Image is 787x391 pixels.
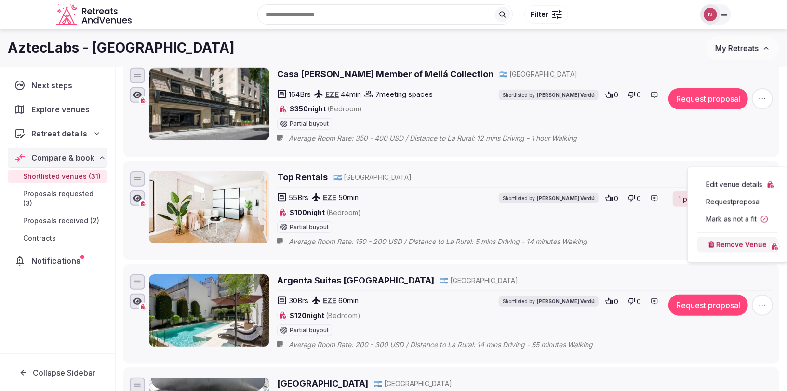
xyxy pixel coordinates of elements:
[289,134,596,143] span: Average Room Rate: 350 - 400 USD / Distance to La Rural: 12 mins Driving - 1 hour Walking
[341,89,361,99] span: 44 min
[537,195,595,202] span: [PERSON_NAME] Verdú
[499,70,507,78] span: 🇦🇷
[323,296,336,305] a: EZE
[440,276,448,285] button: 🇦🇷
[338,296,359,306] span: 60 min
[149,274,269,347] img: Argenta Suites Belgrano Hotel
[384,379,452,389] span: [GEOGRAPHIC_DATA]
[31,80,76,91] span: Next steps
[8,75,107,95] a: Next steps
[344,173,412,182] span: [GEOGRAPHIC_DATA]
[23,189,103,208] span: Proposals requested (3)
[637,194,641,203] span: 0
[277,68,494,80] a: Casa [PERSON_NAME] Member of Meliá Collection
[289,296,308,306] span: 30 Brs
[602,191,621,205] button: 0
[56,4,133,26] svg: Retreats and Venues company logo
[440,276,448,284] span: 🇦🇷
[325,90,339,99] a: EZE
[8,170,107,183] a: Shortlisted venues (31)
[338,192,359,202] span: 50 min
[290,311,360,321] span: $120 night
[706,36,779,60] button: My Retreats
[697,237,778,253] button: Remove Venue
[614,297,618,307] span: 0
[326,208,361,216] span: (Bedroom)
[289,340,612,350] span: Average Room Rate: 200 - 300 USD / Distance to La Rural: 14 mins Driving - 55 minutes Walking
[323,193,336,202] a: EZE
[31,152,94,163] span: Compare & book
[333,173,342,181] span: 🇦🇷
[23,216,99,226] span: Proposals received (2)
[499,90,599,100] div: Shortlisted by
[668,88,748,109] button: Request proposal
[450,276,518,285] span: [GEOGRAPHIC_DATA]
[602,88,621,102] button: 0
[704,8,717,21] img: Nathalia Bilotti
[289,89,311,99] span: 164 Brs
[697,177,778,192] a: Edit venue details
[697,212,778,227] button: Mark as not a fit
[602,295,621,308] button: 0
[56,4,133,26] a: Visit the homepage
[289,192,308,202] span: 55 Brs
[668,295,748,316] button: Request proposal
[23,172,101,181] span: Shortlisted venues (31)
[374,379,382,389] button: 🇦🇷
[537,298,595,305] span: [PERSON_NAME] Verdú
[327,105,362,113] span: (Bedroom)
[149,171,269,243] img: Top Rentals
[625,295,644,308] button: 0
[625,191,644,205] button: 0
[637,90,641,100] span: 0
[673,191,748,207] a: 1 proposal received
[290,224,329,230] span: Partial buyout
[375,89,433,99] span: 7 meeting spaces
[715,43,759,53] span: My Retreats
[531,10,548,19] span: Filter
[614,90,618,100] span: 0
[8,362,107,383] button: Collapse Sidebar
[8,231,107,245] a: Contracts
[277,378,368,390] a: [GEOGRAPHIC_DATA]
[8,214,107,228] a: Proposals received (2)
[277,274,434,286] a: Argenta Suites [GEOGRAPHIC_DATA]
[499,193,599,203] div: Shortlisted by
[537,92,595,98] span: [PERSON_NAME] Verdú
[499,296,599,307] div: Shortlisted by
[290,104,362,114] span: $350 night
[637,297,641,307] span: 0
[31,128,87,139] span: Retreat details
[625,88,644,102] button: 0
[326,311,360,320] span: (Bedroom)
[706,197,761,207] span: Request proposal
[289,237,606,246] span: Average Room Rate: 150 - 200 USD / Distance to La Rural: 5 mins Driving - 14 minutes Walking
[31,255,84,267] span: Notifications
[614,194,618,203] span: 0
[499,69,507,79] button: 🇦🇷
[333,173,342,182] button: 🇦🇷
[524,5,568,24] button: Filter
[290,208,361,217] span: $100 night
[509,69,577,79] span: [GEOGRAPHIC_DATA]
[277,171,328,183] a: Top Rentals
[149,68,269,140] img: Casa Lucia Member of Meliá Collection
[8,99,107,120] a: Explore venues
[33,368,95,378] span: Collapse Sidebar
[290,327,329,333] span: Partial buyout
[374,379,382,388] span: 🇦🇷
[31,104,93,115] span: Explore venues
[8,187,107,210] a: Proposals requested (3)
[8,39,235,57] h1: AztecLabs - [GEOGRAPHIC_DATA]
[23,233,56,243] span: Contracts
[8,251,107,271] a: Notifications
[290,121,329,127] span: Partial buyout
